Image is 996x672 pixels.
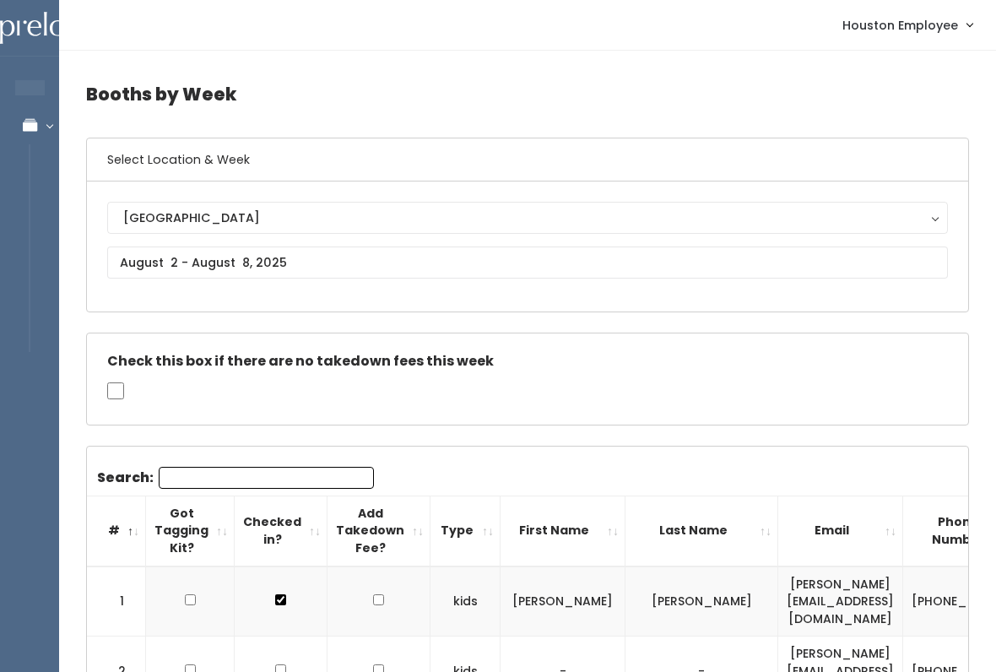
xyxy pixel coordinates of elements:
td: kids [430,566,501,637]
td: [PERSON_NAME] [501,566,625,637]
td: 1 [87,566,146,637]
a: Houston Employee [825,7,989,43]
th: Type: activate to sort column ascending [430,496,501,566]
th: Last Name: activate to sort column ascending [625,496,778,566]
h5: Check this box if there are no takedown fees this week [107,354,948,369]
span: Houston Employee [842,16,958,35]
th: Email: activate to sort column ascending [778,496,903,566]
th: Checked in?: activate to sort column ascending [235,496,327,566]
th: First Name: activate to sort column ascending [501,496,625,566]
div: [GEOGRAPHIC_DATA] [123,209,932,227]
label: Search: [97,467,374,489]
th: Got Tagging Kit?: activate to sort column ascending [146,496,235,566]
td: [PERSON_NAME][EMAIL_ADDRESS][DOMAIN_NAME] [778,566,903,637]
td: [PERSON_NAME] [625,566,778,637]
input: August 2 - August 8, 2025 [107,247,948,279]
h4: Booths by Week [86,71,969,117]
th: Add Takedown Fee?: activate to sort column ascending [327,496,430,566]
button: [GEOGRAPHIC_DATA] [107,202,948,234]
input: Search: [159,467,374,489]
h6: Select Location & Week [87,138,968,182]
th: #: activate to sort column descending [87,496,146,566]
